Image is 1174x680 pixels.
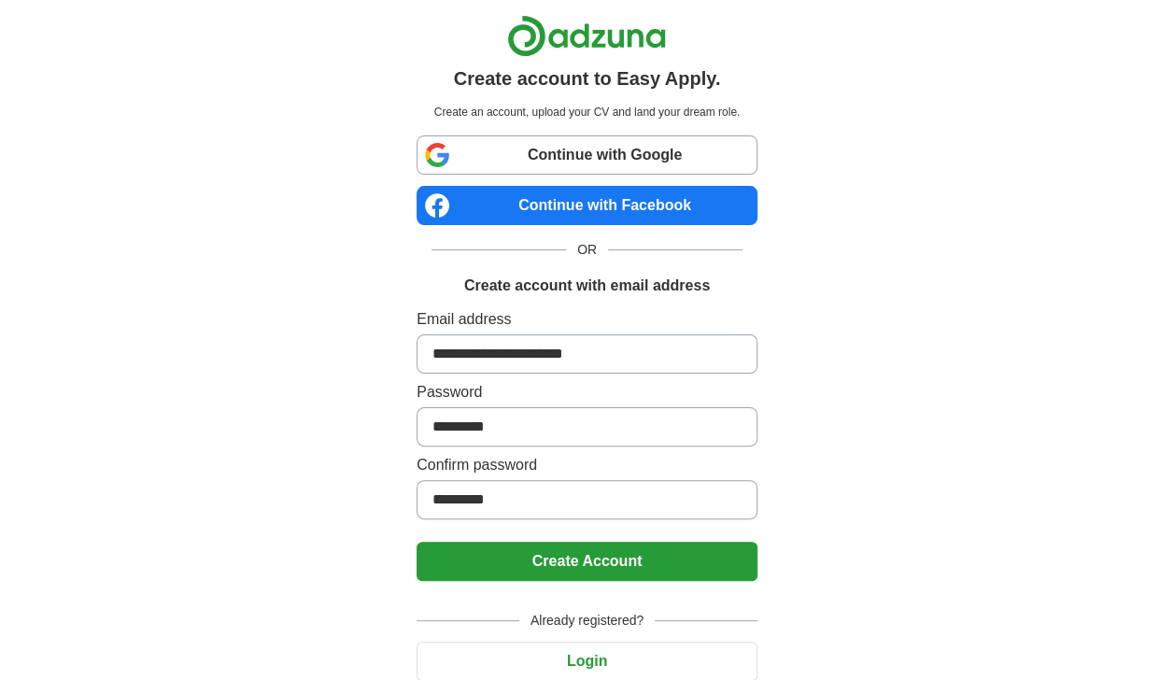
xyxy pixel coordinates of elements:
button: Create Account [417,542,757,581]
label: Confirm password [417,454,757,476]
h1: Create account to Easy Apply. [454,64,721,92]
img: Adzuna logo [507,15,666,57]
span: Already registered? [519,611,655,630]
label: Email address [417,308,757,331]
a: Continue with Facebook [417,186,757,225]
a: Continue with Google [417,135,757,175]
a: Login [417,653,757,669]
h1: Create account with email address [464,275,710,297]
span: OR [566,240,608,260]
label: Password [417,381,757,404]
p: Create an account, upload your CV and land your dream role. [420,104,754,120]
